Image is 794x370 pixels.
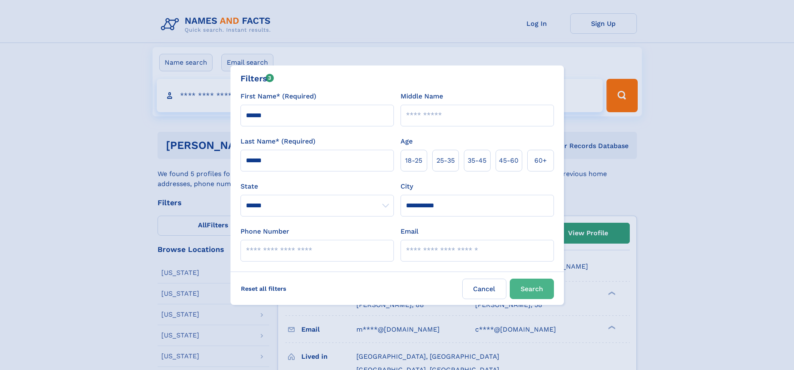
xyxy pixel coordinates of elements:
[534,156,547,166] span: 60+
[462,279,506,299] label: Cancel
[240,91,316,101] label: First Name* (Required)
[240,181,394,191] label: State
[499,156,518,166] span: 45‑60
[401,181,413,191] label: City
[405,156,422,166] span: 18‑25
[240,227,289,237] label: Phone Number
[468,156,486,166] span: 35‑45
[401,136,413,146] label: Age
[240,72,274,85] div: Filters
[240,136,316,146] label: Last Name* (Required)
[235,279,292,299] label: Reset all filters
[401,91,443,101] label: Middle Name
[436,156,455,166] span: 25‑35
[401,227,418,237] label: Email
[510,279,554,299] button: Search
